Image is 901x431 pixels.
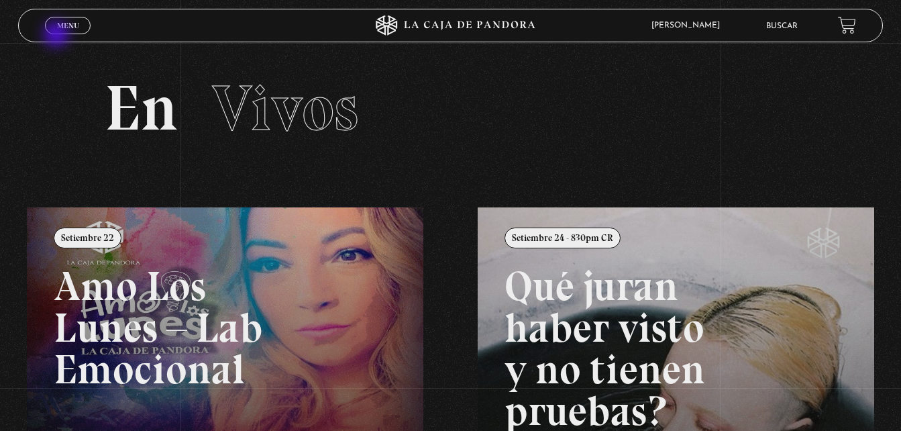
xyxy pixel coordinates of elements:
[838,16,856,34] a: View your shopping cart
[57,21,79,30] span: Menu
[52,33,84,42] span: Cerrar
[105,77,796,140] h2: En
[645,21,733,30] span: [PERSON_NAME]
[766,22,798,30] a: Buscar
[212,70,358,146] span: Vivos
